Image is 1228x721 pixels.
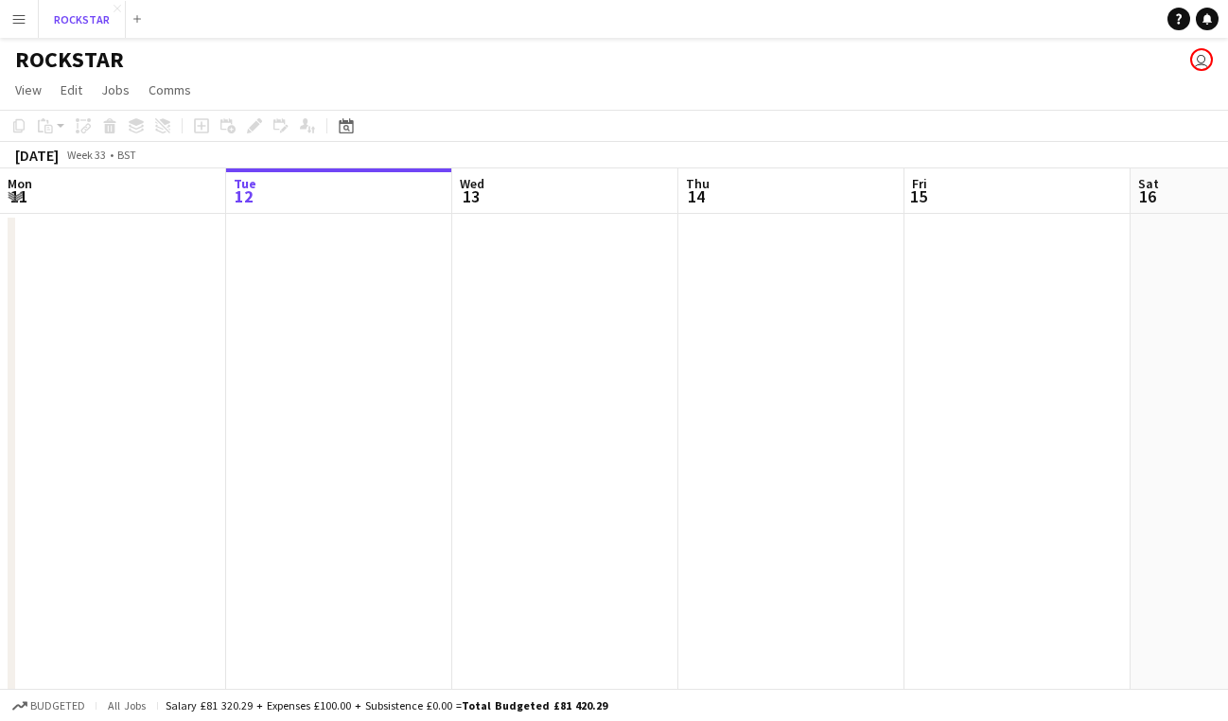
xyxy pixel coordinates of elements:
[104,698,149,712] span: All jobs
[15,146,59,165] div: [DATE]
[9,695,88,716] button: Budgeted
[1138,175,1159,192] span: Sat
[686,175,710,192] span: Thu
[683,185,710,207] span: 14
[909,185,927,207] span: 15
[234,175,256,192] span: Tue
[462,698,607,712] span: Total Budgeted £81 420.29
[8,175,32,192] span: Mon
[62,148,110,162] span: Week 33
[149,81,191,98] span: Comms
[30,699,85,712] span: Budgeted
[141,78,199,102] a: Comms
[5,185,32,207] span: 11
[457,185,484,207] span: 13
[15,45,124,74] h1: ROCKSTAR
[94,78,137,102] a: Jobs
[1190,48,1213,71] app-user-avatar: Ed Harvey
[39,1,126,38] button: ROCKSTAR
[166,698,607,712] div: Salary £81 320.29 + Expenses £100.00 + Subsistence £0.00 =
[117,148,136,162] div: BST
[8,78,49,102] a: View
[101,81,130,98] span: Jobs
[15,81,42,98] span: View
[460,175,484,192] span: Wed
[912,175,927,192] span: Fri
[231,185,256,207] span: 12
[53,78,90,102] a: Edit
[61,81,82,98] span: Edit
[1135,185,1159,207] span: 16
